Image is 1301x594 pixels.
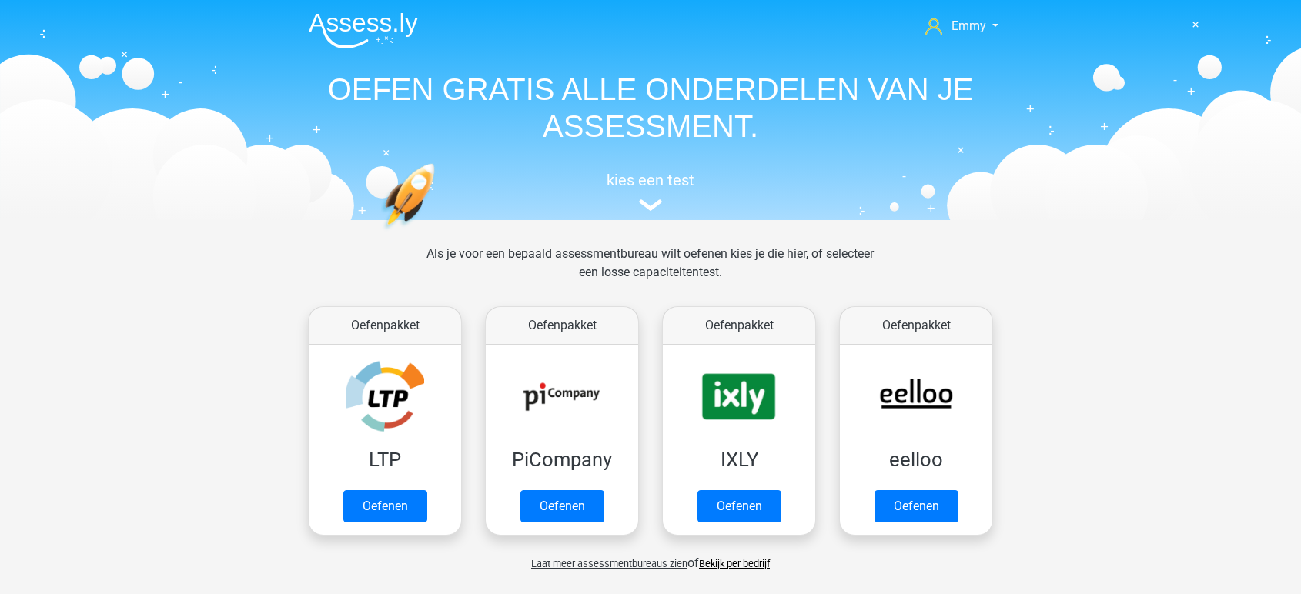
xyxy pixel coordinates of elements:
img: oefenen [381,163,494,302]
a: Oefenen [875,490,958,522]
h1: OEFEN GRATIS ALLE ONDERDELEN VAN JE ASSESSMENT. [296,71,1005,145]
img: Assessly [309,12,418,48]
a: Oefenen [697,490,781,522]
img: assessment [639,199,662,211]
div: Als je voor een bepaald assessmentbureau wilt oefenen kies je die hier, of selecteer een losse ca... [414,245,886,300]
h5: kies een test [296,171,1005,189]
a: Emmy [919,17,1005,35]
a: Oefenen [343,490,427,522]
div: of [296,542,1005,572]
span: Laat meer assessmentbureaus zien [531,558,687,569]
span: Emmy [952,18,986,33]
a: Bekijk per bedrijf [699,558,770,569]
a: Oefenen [520,490,604,522]
a: kies een test [296,171,1005,212]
